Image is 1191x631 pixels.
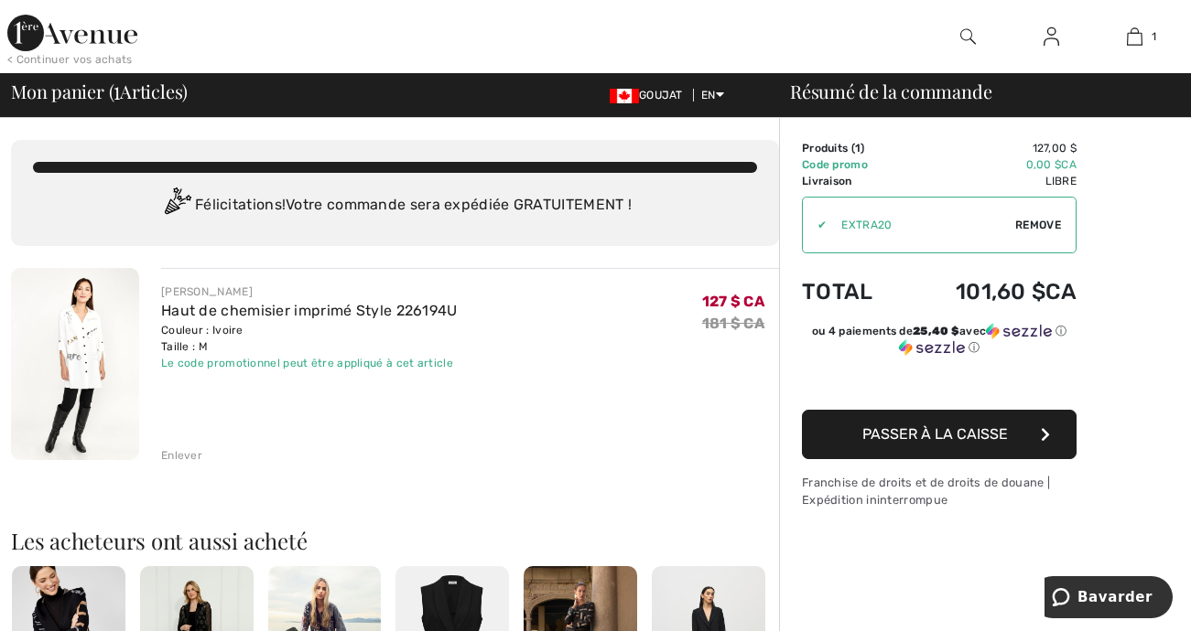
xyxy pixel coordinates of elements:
font: ou 4 paiements de [812,325,913,337]
img: Mon sac [1127,26,1142,48]
iframe: Opens a widget where you can chat to one of our agents [1045,576,1173,622]
img: Sezzle [899,339,965,356]
img: Mes infos [1044,26,1059,48]
img: Haut de chemisier imprimé Style 226194U [11,268,139,460]
img: Rechercher sur le site Web [960,26,976,48]
div: Franchise de droits et de droits de douane | Expédition ininterrompue [802,474,1077,508]
span: 1 [1152,28,1156,45]
img: Congratulation2.svg [158,187,195,224]
a: Haut de chemisier imprimé Style 226194U [161,302,458,319]
td: Livraison [802,173,904,189]
a: Sign In [1029,26,1074,48]
td: 0,00 $CA [904,156,1077,173]
img: 1ère Avenue [7,15,137,51]
button: Passer à la caisse [802,410,1077,459]
span: Remove [1015,217,1061,233]
td: Code promo [802,156,904,173]
div: Enlever [161,447,202,464]
div: Résumé de la commande [768,82,1180,101]
span: 127 $ CA [702,293,764,310]
td: ) [802,140,904,156]
font: Couleur : Ivoire Taille : M [161,324,244,353]
span: GOUJAT [610,89,690,102]
img: Sezzle [986,323,1052,339]
input: Promo code [827,198,1015,252]
iframe: PayPal-paypal [802,362,1077,403]
div: ✔ [803,217,827,233]
span: 1 [114,78,120,102]
td: Libre [904,173,1077,189]
span: 1 [855,142,861,155]
a: 1 [1094,26,1175,48]
font: EN [701,89,716,102]
td: 101,60 $CA [904,261,1077,323]
span: Passer à la caisse [862,425,1008,443]
span: 25,40 $ [913,325,959,337]
div: Le code promotionnel peut être appliqué à cet article [161,355,458,371]
div: < Continuer vos achats [7,51,133,68]
s: 181 $ CA [702,315,764,332]
img: Dollar canadien [610,89,639,103]
font: Produits ( [802,142,861,155]
font: Articles) [120,79,188,103]
div: [PERSON_NAME] [161,283,458,300]
td: Total [802,261,904,323]
h2: Les acheteurs ont aussi acheté [11,529,779,551]
td: 127,00 $ [904,140,1077,156]
font: Félicitations! Votre commande sera expédiée GRATUITEMENT ! [195,196,632,213]
div: ou 4 paiements de25,40 $avecSezzle Click to learn more about SezzleSezzle Click to learn more abo... [802,323,1077,362]
font: Mon panier ( [11,79,114,103]
font: avec [959,325,986,337]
